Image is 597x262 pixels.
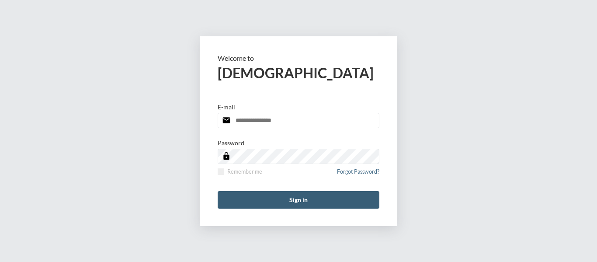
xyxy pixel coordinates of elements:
[218,139,244,147] p: Password
[218,64,379,81] h2: [DEMOGRAPHIC_DATA]
[337,168,379,180] a: Forgot Password?
[218,168,262,175] label: Remember me
[218,54,379,62] p: Welcome to
[218,103,235,111] p: E-mail
[218,191,379,209] button: Sign in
